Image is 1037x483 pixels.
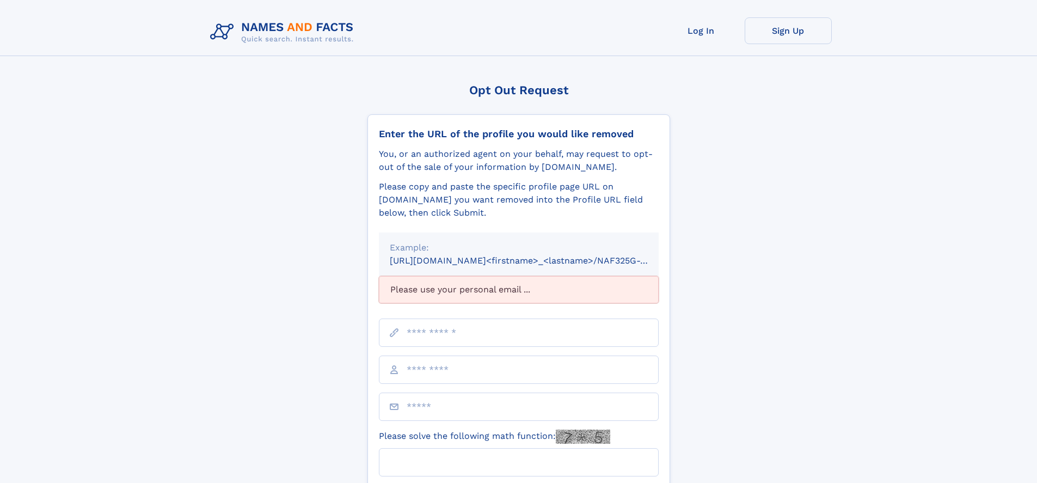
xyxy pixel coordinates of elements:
div: Opt Out Request [367,83,670,97]
div: Enter the URL of the profile you would like removed [379,128,659,140]
a: Log In [658,17,745,44]
a: Sign Up [745,17,832,44]
div: Please use your personal email ... [379,276,659,303]
label: Please solve the following math function: [379,430,610,444]
div: Example: [390,241,648,254]
div: You, or an authorized agent on your behalf, may request to opt-out of the sale of your informatio... [379,148,659,174]
img: Logo Names and Facts [206,17,363,47]
div: Please copy and paste the specific profile page URL on [DOMAIN_NAME] you want removed into the Pr... [379,180,659,219]
small: [URL][DOMAIN_NAME]<firstname>_<lastname>/NAF325G-xxxxxxxx [390,255,679,266]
